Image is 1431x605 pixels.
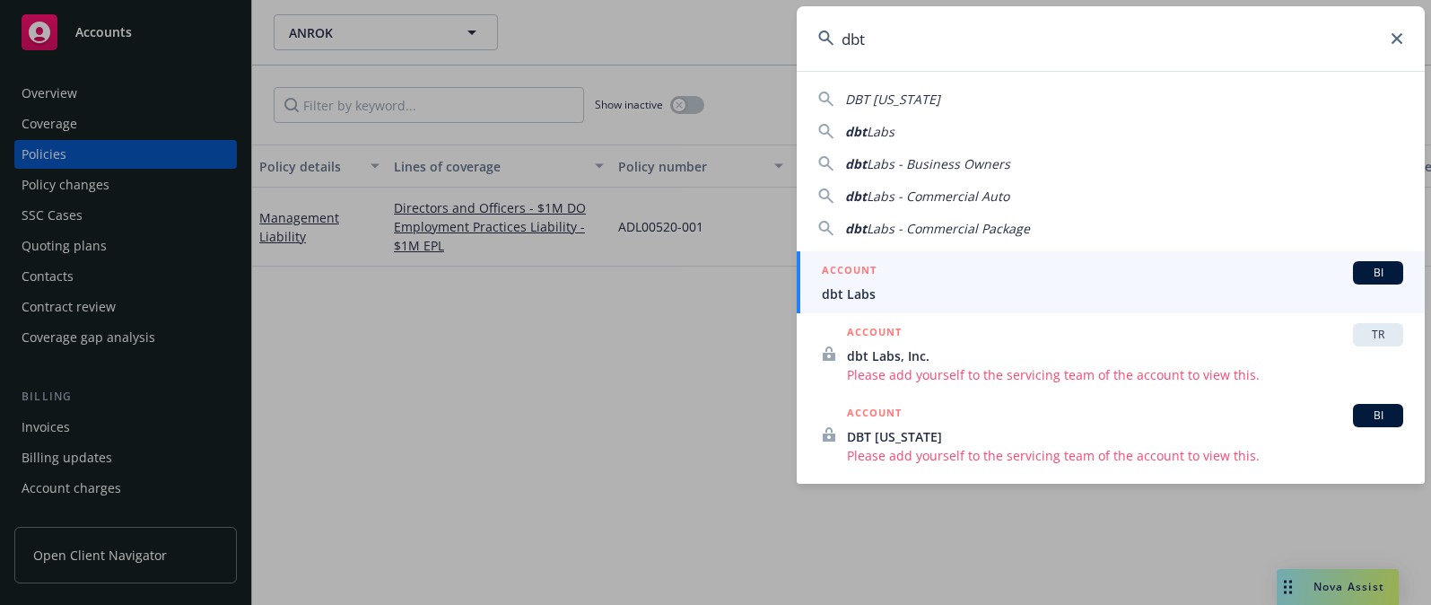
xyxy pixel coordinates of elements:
span: DBT [US_STATE] [845,91,940,108]
span: Labs [867,123,894,140]
span: dbt [845,188,867,205]
span: DBT [US_STATE] [847,427,1403,446]
span: dbt [845,220,867,237]
h5: ACCOUNT [847,404,902,425]
a: ACCOUNTBIDBT [US_STATE]Please add yourself to the servicing team of the account to view this. [797,394,1425,475]
input: Search... [797,6,1425,71]
span: dbt Labs, Inc. [847,346,1403,365]
span: Please add yourself to the servicing team of the account to view this. [847,365,1403,384]
h5: ACCOUNT [847,323,902,345]
span: BI [1360,265,1396,281]
h5: ACCOUNT [822,261,877,283]
span: dbt [845,123,867,140]
span: dbt Labs [822,285,1403,303]
span: Please add yourself to the servicing team of the account to view this. [847,446,1403,465]
span: TR [1360,327,1396,343]
a: ACCOUNTBIdbt Labs [797,251,1425,313]
span: Labs - Commercial Auto [867,188,1009,205]
span: dbt [845,155,867,172]
span: Labs - Business Owners [867,155,1010,172]
span: Labs - Commercial Package [867,220,1030,237]
span: BI [1360,408,1396,424]
a: ACCOUNTTRdbt Labs, Inc.Please add yourself to the servicing team of the account to view this. [797,313,1425,394]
